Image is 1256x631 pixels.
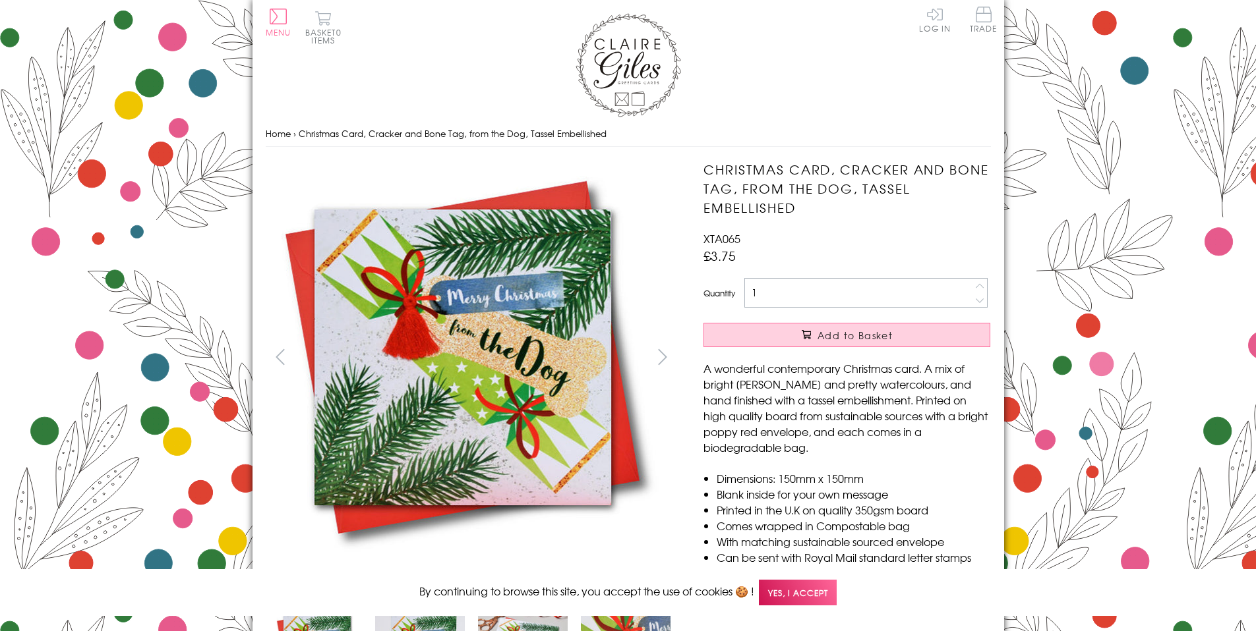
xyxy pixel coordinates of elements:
[717,549,990,565] li: Can be sent with Royal Mail standard letter stamps
[266,127,291,140] a: Home
[717,486,990,502] li: Blank inside for your own message
[759,580,837,605] span: Yes, I accept
[576,13,681,117] img: Claire Giles Greetings Cards
[703,246,736,265] span: £3.75
[265,160,661,555] img: Christmas Card, Cracker and Bone Tag, from the Dog, Tassel Embellished
[717,502,990,518] li: Printed in the U.K on quality 350gsm board
[647,342,677,371] button: next
[299,127,607,140] span: Christmas Card, Cracker and Bone Tag, from the Dog, Tassel Embellished
[717,534,990,549] li: With matching sustainable sourced envelope
[305,11,342,44] button: Basket0 items
[311,26,342,46] span: 0 items
[919,7,951,32] a: Log In
[677,160,1073,555] img: Christmas Card, Cracker and Bone Tag, from the Dog, Tassel Embellished
[703,287,735,299] label: Quantity
[266,342,295,371] button: prev
[266,26,291,38] span: Menu
[970,7,998,32] span: Trade
[703,360,990,455] p: A wonderful contemporary Christmas card. A mix of bright [PERSON_NAME] and pretty watercolours, a...
[703,160,990,217] h1: Christmas Card, Cracker and Bone Tag, from the Dog, Tassel Embellished
[266,121,991,148] nav: breadcrumbs
[703,323,990,347] button: Add to Basket
[818,329,893,342] span: Add to Basket
[703,231,740,246] span: XTA065
[970,7,998,35] a: Trade
[717,470,990,486] li: Dimensions: 150mm x 150mm
[717,518,990,534] li: Comes wrapped in Compostable bag
[293,127,296,140] span: ›
[266,9,291,36] button: Menu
